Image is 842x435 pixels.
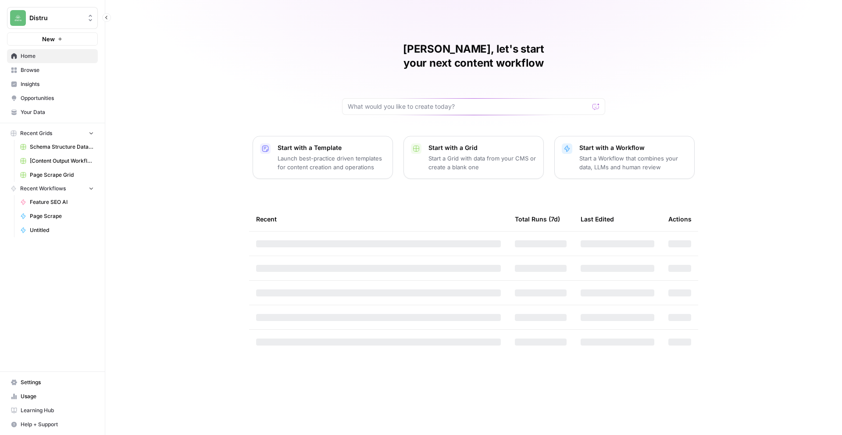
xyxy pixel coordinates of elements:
span: Settings [21,378,94,386]
input: What would you like to create today? [348,102,589,111]
p: Start a Workflow that combines your data, LLMs and human review [579,154,687,171]
button: Start with a GridStart a Grid with data from your CMS or create a blank one [403,136,544,179]
button: Recent Grids [7,127,98,140]
span: Untitled [30,226,94,234]
span: Feature SEO AI [30,198,94,206]
span: Home [21,52,94,60]
p: Start with a Grid [428,143,536,152]
div: Actions [668,207,692,231]
a: Usage [7,389,98,403]
a: Home [7,49,98,63]
span: Schema Structure Data Grid [30,143,94,151]
a: Settings [7,375,98,389]
button: Recent Workflows [7,182,98,195]
button: New [7,32,98,46]
button: Workspace: Distru [7,7,98,29]
span: Recent Grids [20,129,52,137]
a: Browse [7,63,98,77]
a: Page Scrape Grid [16,168,98,182]
p: Start with a Workflow [579,143,687,152]
span: Distru [29,14,82,22]
span: Opportunities [21,94,94,102]
a: Page Scrape [16,209,98,223]
span: Help + Support [21,421,94,428]
div: Recent [256,207,501,231]
button: Start with a TemplateLaunch best-practice driven templates for content creation and operations [253,136,393,179]
span: Learning Hub [21,406,94,414]
div: Total Runs (7d) [515,207,560,231]
a: Opportunities [7,91,98,105]
a: Your Data [7,105,98,119]
span: Your Data [21,108,94,116]
span: Recent Workflows [20,185,66,193]
span: Usage [21,392,94,400]
span: Page Scrape Grid [30,171,94,179]
span: Page Scrape [30,212,94,220]
button: Start with a WorkflowStart a Workflow that combines your data, LLMs and human review [554,136,695,179]
a: Insights [7,77,98,91]
a: Schema Structure Data Grid [16,140,98,154]
p: Start with a Template [278,143,385,152]
span: Browse [21,66,94,74]
span: Insights [21,80,94,88]
a: Learning Hub [7,403,98,417]
span: [Content Output Workflows] Start with Content Brief [30,157,94,165]
h1: [PERSON_NAME], let's start your next content workflow [342,42,605,70]
button: Help + Support [7,417,98,431]
a: Feature SEO AI [16,195,98,209]
a: Untitled [16,223,98,237]
a: [Content Output Workflows] Start with Content Brief [16,154,98,168]
p: Launch best-practice driven templates for content creation and operations [278,154,385,171]
span: New [42,35,55,43]
p: Start a Grid with data from your CMS or create a blank one [428,154,536,171]
div: Last Edited [581,207,614,231]
img: Distru Logo [10,10,26,26]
